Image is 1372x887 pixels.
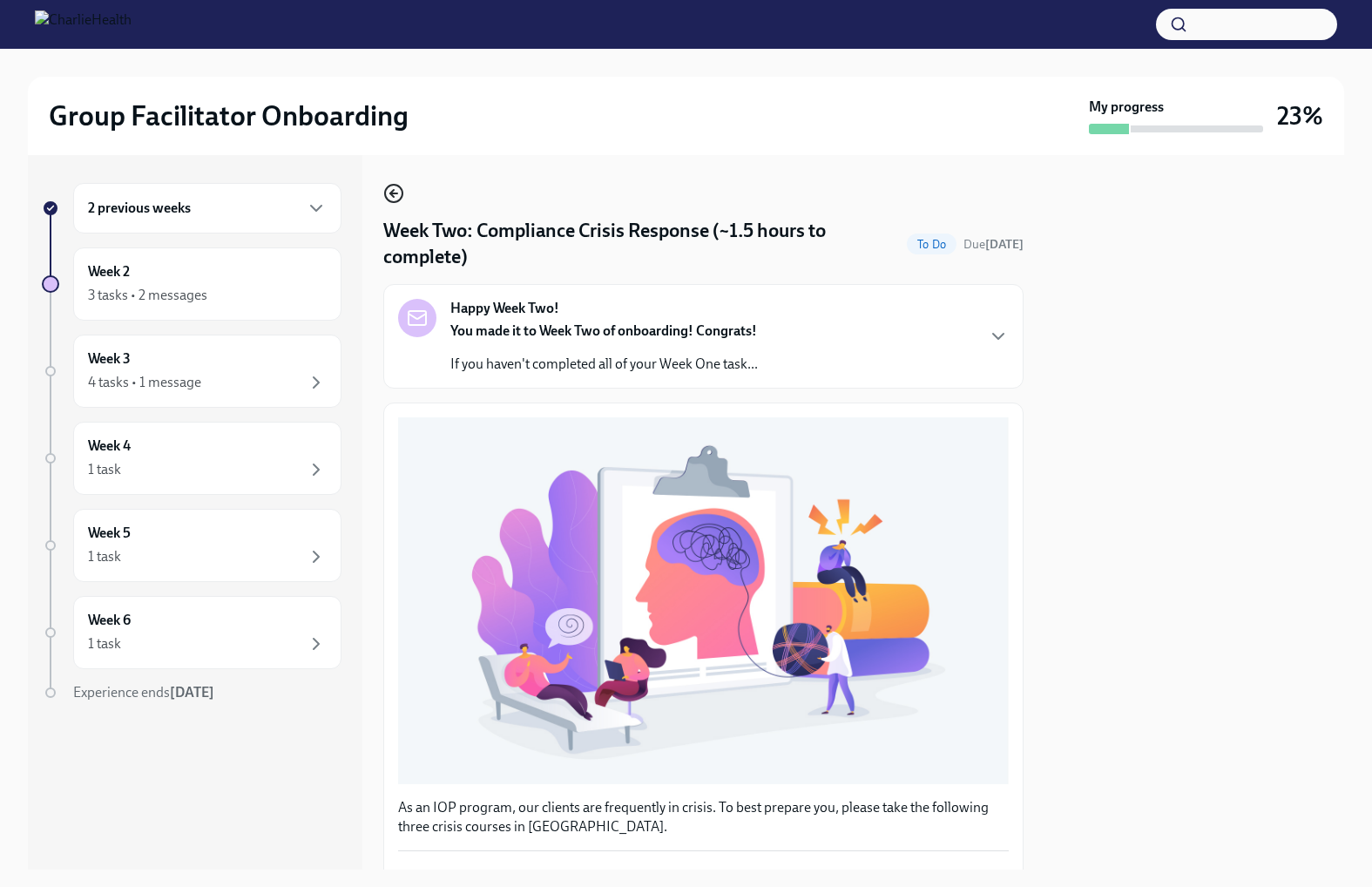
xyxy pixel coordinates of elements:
div: 3 tasks • 2 messages [88,286,207,305]
a: Week 61 task [42,596,341,669]
strong: My progress [1089,98,1164,117]
h6: Week 5 [88,524,131,543]
strong: [DATE] [170,684,214,701]
h4: Week Two: Compliance Crisis Response (~1.5 hours to complete) [383,218,900,270]
img: CharlieHealth [35,10,132,38]
a: Week 34 tasks • 1 message [42,335,341,408]
a: Week 41 task [42,422,341,495]
button: Zoom image [398,417,1009,784]
span: Due [963,237,1024,252]
div: 1 task [88,547,121,566]
div: 4 tasks • 1 message [88,373,201,392]
h6: Week 3 [88,349,131,369]
span: Experience ends [73,684,214,701]
h6: Week 6 [88,611,131,630]
h2: Group Facilitator Onboarding [49,98,409,133]
p: If you haven't completed all of your Week One task... [450,355,758,374]
div: 2 previous weeks [73,183,341,234]
h6: 2 previous weeks [88,199,191,218]
div: 1 task [88,634,121,653]
h3: 23% [1277,100,1323,132]
a: Week 51 task [42,509,341,582]
strong: [DATE] [985,237,1024,252]
span: To Do [907,238,956,251]
a: Week 23 tasks • 2 messages [42,247,341,321]
div: 1 task [88,460,121,479]
h6: Week 4 [88,437,131,456]
strong: Happy Week Two! [450,299,559,318]
span: August 18th, 2025 07:00 [963,236,1024,253]
strong: You made it to Week Two of onboarding! Congrats! [450,322,757,339]
h6: Week 2 [88,262,130,281]
p: As an IOP program, our clients are frequently in crisis. To best prepare you, please take the fol... [398,798,1009,836]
